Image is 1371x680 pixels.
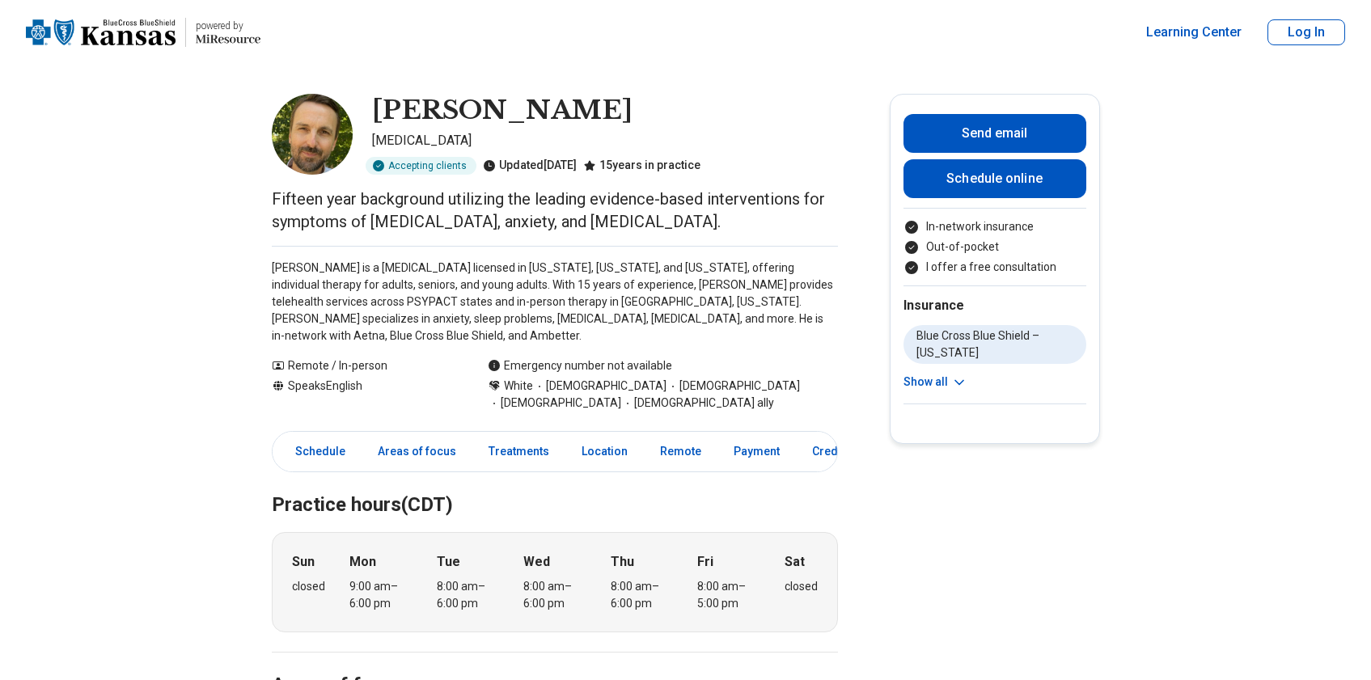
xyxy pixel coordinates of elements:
[483,157,577,175] div: Updated [DATE]
[272,357,455,374] div: Remote / In-person
[292,578,325,595] div: closed
[1267,19,1345,45] button: Log In
[349,578,412,612] div: 9:00 am – 6:00 pm
[196,19,260,32] p: powered by
[488,357,672,374] div: Emergency number not available
[621,395,774,412] span: [DEMOGRAPHIC_DATA] ally
[903,296,1086,315] h2: Insurance
[366,157,476,175] div: Accepting clients
[504,378,533,395] span: White
[697,578,760,612] div: 8:00 am – 5:00 pm
[903,218,1086,276] ul: Payment options
[697,552,713,572] strong: Fri
[437,578,499,612] div: 8:00 am – 6:00 pm
[272,532,838,632] div: When does the program meet?
[437,552,460,572] strong: Tue
[572,435,637,468] a: Location
[650,435,711,468] a: Remote
[611,552,634,572] strong: Thu
[903,159,1086,198] a: Schedule online
[903,259,1086,276] li: I offer a free consultation
[1146,23,1242,42] a: Learning Center
[272,378,455,412] div: Speaks English
[349,552,376,572] strong: Mon
[903,374,967,391] button: Show all
[903,218,1086,235] li: In-network insurance
[372,131,838,150] p: [MEDICAL_DATA]
[533,378,666,395] span: [DEMOGRAPHIC_DATA]
[292,552,315,572] strong: Sun
[785,578,818,595] div: closed
[372,94,633,128] h1: [PERSON_NAME]
[488,395,621,412] span: [DEMOGRAPHIC_DATA]
[724,435,789,468] a: Payment
[583,157,700,175] div: 15 years in practice
[666,378,800,395] span: [DEMOGRAPHIC_DATA]
[276,435,355,468] a: Schedule
[479,435,559,468] a: Treatments
[903,325,1086,364] li: Blue Cross Blue Shield – [US_STATE]
[272,188,838,233] p: Fifteen year background utilizing the leading evidence-based interventions for symptoms of [MEDIC...
[26,6,260,58] a: Home page
[903,114,1086,153] button: Send email
[272,260,838,344] p: [PERSON_NAME] is a [MEDICAL_DATA] licensed in [US_STATE], [US_STATE], and [US_STATE], offering in...
[523,578,586,612] div: 8:00 am – 6:00 pm
[611,578,673,612] div: 8:00 am – 6:00 pm
[903,239,1086,256] li: Out-of-pocket
[272,453,838,519] h2: Practice hours (CDT)
[368,435,466,468] a: Areas of focus
[802,435,883,468] a: Credentials
[785,552,805,572] strong: Sat
[523,552,550,572] strong: Wed
[272,94,353,175] img: Noah Mosier, Psychologist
